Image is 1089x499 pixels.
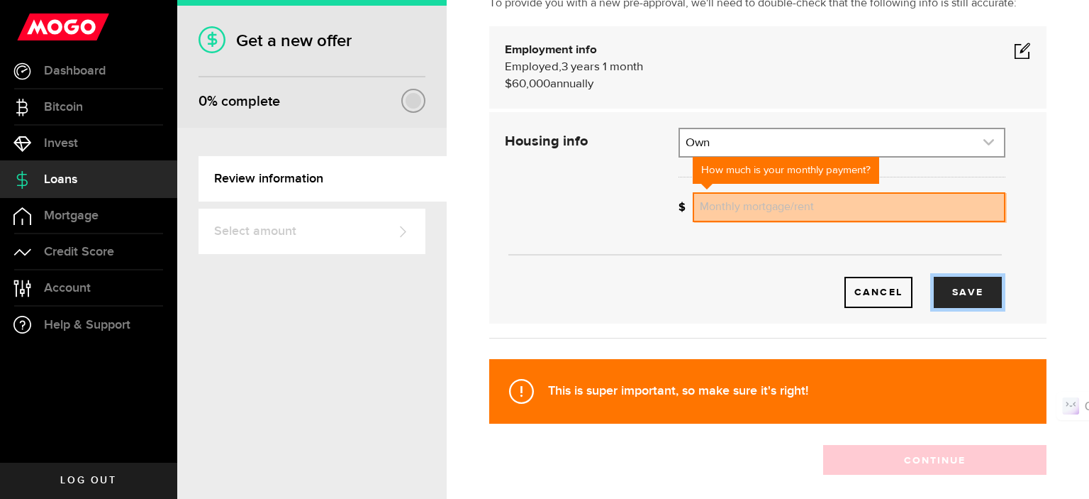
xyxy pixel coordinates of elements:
div: % complete [199,89,280,114]
a: expand select [680,129,1004,156]
button: Save [934,277,1002,308]
span: Help & Support [44,319,130,331]
span: Credit Score [44,246,114,258]
a: Review information [199,156,447,202]
span: $60,000 [505,78,550,90]
a: Select amount [199,209,425,254]
div: How much is your monthly payment? [693,157,879,184]
span: Invest [44,137,78,150]
button: Continue [823,445,1046,475]
b: Employment info [505,44,597,56]
strong: Housing info [505,134,588,148]
span: Account [44,282,91,295]
span: Employed [505,61,559,73]
button: Open LiveChat chat widget [11,6,54,48]
span: annually [550,78,593,90]
span: Loans [44,173,77,186]
strong: This is super important, so make sure it's right! [548,383,808,398]
span: Log out [60,476,116,486]
span: , [559,61,562,73]
h1: Get a new offer [199,31,425,51]
span: Mortgage [44,209,99,222]
span: Dashboard [44,65,106,77]
span: Bitcoin [44,101,83,114]
span: 3 years 1 month [562,61,643,73]
span: 0 [199,93,207,110]
a: Cancel [844,277,912,308]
